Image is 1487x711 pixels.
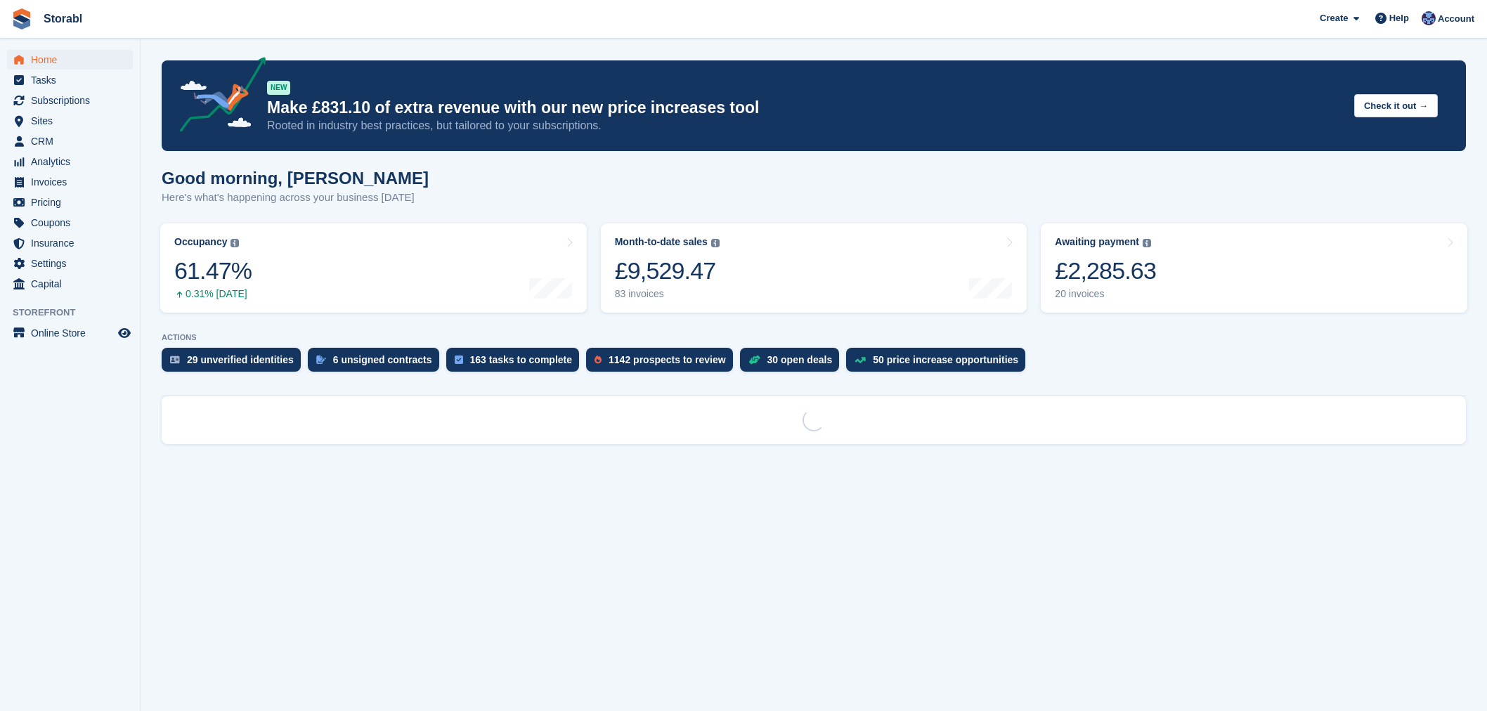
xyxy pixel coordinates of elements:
[162,348,308,379] a: 29 unverified identities
[586,348,740,379] a: 1142 prospects to review
[855,357,866,363] img: price_increase_opportunities-93ffe204e8149a01c8c9dc8f82e8f89637d9d84a8eef4429ea346261dce0b2c0.svg
[1143,239,1151,247] img: icon-info-grey-7440780725fd019a000dd9b08b2336e03edf1995a4989e88bcd33f0948082b44.svg
[7,91,133,110] a: menu
[7,254,133,273] a: menu
[446,348,587,379] a: 163 tasks to complete
[31,131,115,151] span: CRM
[7,172,133,192] a: menu
[174,288,252,300] div: 0.31% [DATE]
[609,354,726,365] div: 1142 prospects to review
[615,256,720,285] div: £9,529.47
[31,323,115,343] span: Online Store
[13,306,140,320] span: Storefront
[31,152,115,171] span: Analytics
[846,348,1032,379] a: 50 price increase opportunities
[7,111,133,131] a: menu
[230,239,239,247] img: icon-info-grey-7440780725fd019a000dd9b08b2336e03edf1995a4989e88bcd33f0948082b44.svg
[170,355,180,364] img: verify_identity-adf6edd0f0f0b5bbfe63781bf79b02c33cf7c696d77639b501bdc392416b5a36.svg
[1422,11,1436,25] img: Tegan Ewart
[615,288,720,300] div: 83 invoices
[7,193,133,212] a: menu
[615,236,708,248] div: Month-to-date sales
[316,355,326,364] img: contract_signature_icon-13c848040528278c33f63329250d36e43548de30e8caae1d1a13099fd9432cc5.svg
[1055,256,1156,285] div: £2,285.63
[31,274,115,294] span: Capital
[116,325,133,341] a: Preview store
[308,348,446,379] a: 6 unsigned contracts
[31,111,115,131] span: Sites
[31,233,115,253] span: Insurance
[1354,94,1438,117] button: Check it out →
[1041,223,1467,313] a: Awaiting payment £2,285.63 20 invoices
[31,193,115,212] span: Pricing
[7,233,133,253] a: menu
[38,7,88,30] a: Storabl
[162,333,1466,342] p: ACTIONS
[7,213,133,233] a: menu
[187,354,294,365] div: 29 unverified identities
[1055,236,1139,248] div: Awaiting payment
[174,236,227,248] div: Occupancy
[740,348,847,379] a: 30 open deals
[767,354,833,365] div: 30 open deals
[1438,12,1474,26] span: Account
[748,355,760,365] img: deal-1b604bf984904fb50ccaf53a9ad4b4a5d6e5aea283cecdc64d6e3604feb123c2.svg
[7,152,133,171] a: menu
[601,223,1027,313] a: Month-to-date sales £9,529.47 83 invoices
[11,8,32,30] img: stora-icon-8386f47178a22dfd0bd8f6a31ec36ba5ce8667c1dd55bd0f319d3a0aa187defe.svg
[1389,11,1409,25] span: Help
[160,223,587,313] a: Occupancy 61.47% 0.31% [DATE]
[162,190,429,206] p: Here's what's happening across your business [DATE]
[7,323,133,343] a: menu
[1320,11,1348,25] span: Create
[267,98,1343,118] p: Make £831.10 of extra revenue with our new price increases tool
[1055,288,1156,300] div: 20 invoices
[7,274,133,294] a: menu
[595,355,602,364] img: prospect-51fa495bee0391a8d652442698ab0144808aea92771e9ea1ae160a38d050c398.svg
[873,354,1018,365] div: 50 price increase opportunities
[168,57,266,137] img: price-adjustments-announcement-icon-8257ccfd72463d97f412b2fc003d46551f7dbcb40ab6d574587a9cd5c0d94...
[31,254,115,273] span: Settings
[31,213,115,233] span: Coupons
[31,172,115,192] span: Invoices
[7,70,133,90] a: menu
[333,354,432,365] div: 6 unsigned contracts
[31,70,115,90] span: Tasks
[174,256,252,285] div: 61.47%
[470,354,573,365] div: 163 tasks to complete
[7,131,133,151] a: menu
[267,81,290,95] div: NEW
[162,169,429,188] h1: Good morning, [PERSON_NAME]
[455,355,463,364] img: task-75834270c22a3079a89374b754ae025e5fb1db73e45f91037f5363f120a921f8.svg
[267,118,1343,133] p: Rooted in industry best practices, but tailored to your subscriptions.
[31,50,115,70] span: Home
[7,50,133,70] a: menu
[711,239,720,247] img: icon-info-grey-7440780725fd019a000dd9b08b2336e03edf1995a4989e88bcd33f0948082b44.svg
[31,91,115,110] span: Subscriptions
